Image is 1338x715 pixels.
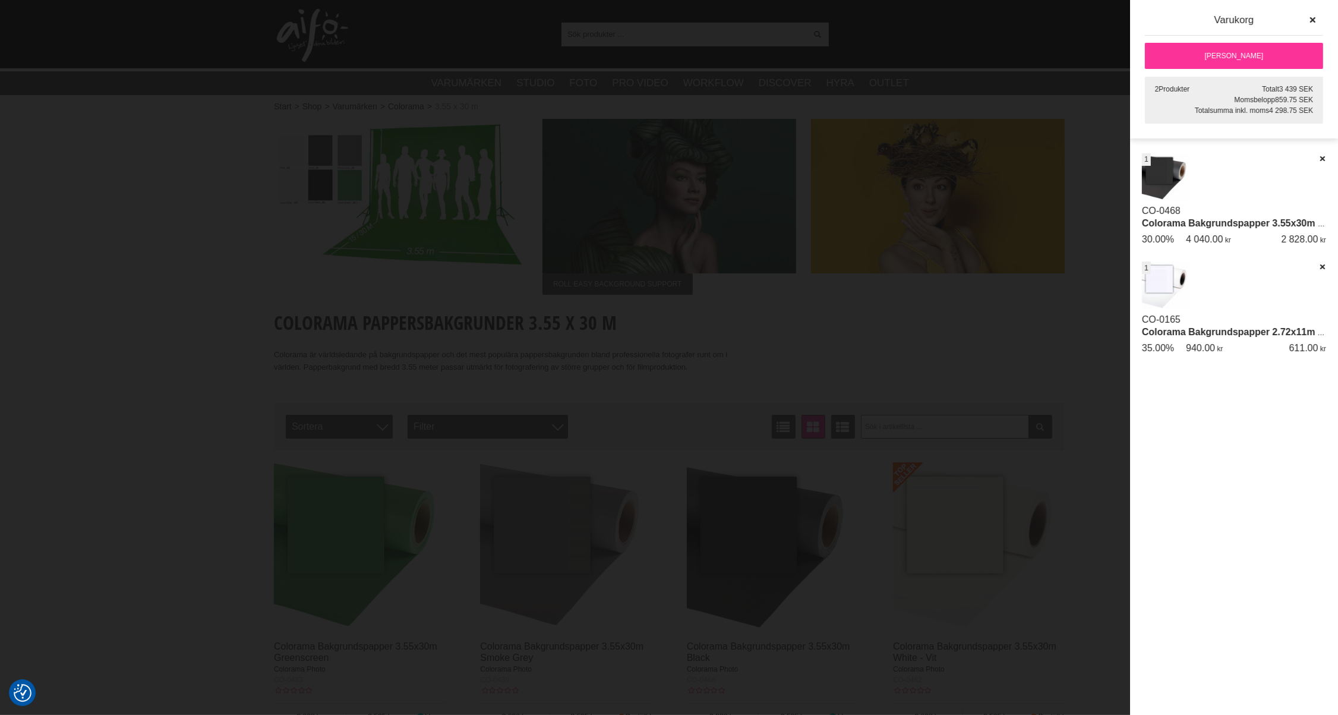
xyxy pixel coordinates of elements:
span: Totalsumma inkl. moms [1195,106,1269,115]
a: CO-0165 [1142,314,1181,325]
button: Samtyckesinställningar [14,682,31,704]
span: 1 [1144,154,1148,165]
span: 30.00% [1142,234,1174,244]
span: 2 828.00 [1281,234,1318,244]
span: 35.00% [1142,343,1174,353]
img: Colorama Bakgrundspapper 3.55x30m Black [1142,153,1190,201]
a: CO-0468 [1142,206,1181,216]
span: 3 439 SEK [1279,85,1313,93]
img: Revisit consent button [14,684,31,702]
span: Produkter [1159,85,1189,93]
span: 1 [1144,263,1148,273]
img: Colorama Bakgrundspapper 2.72x11m Arctic White | Vit [1142,262,1190,310]
span: 4 298.75 SEK [1269,106,1313,115]
span: Varukorg [1214,14,1254,26]
span: Totalt [1262,85,1279,93]
span: Momsbelopp [1235,96,1276,104]
span: 611.00 [1289,343,1318,353]
span: 4 040.00 [1186,234,1223,244]
a: [PERSON_NAME] [1145,43,1323,69]
span: 2 [1155,85,1159,93]
span: 859.75 SEK [1275,96,1313,104]
span: 940.00 [1186,343,1215,353]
